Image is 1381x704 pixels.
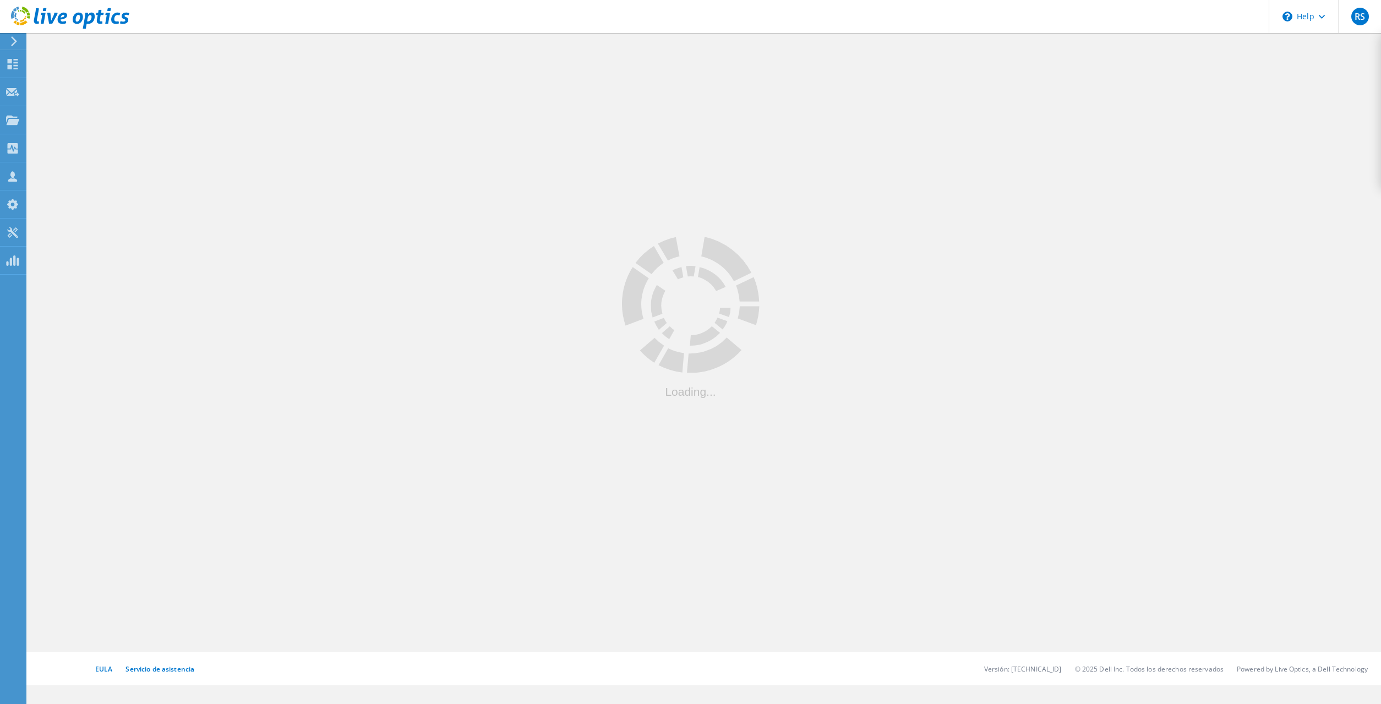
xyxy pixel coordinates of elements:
[11,23,129,31] a: Live Optics Dashboard
[95,664,112,674] a: EULA
[1282,12,1292,21] svg: \n
[1355,12,1365,21] span: RS
[622,385,760,397] div: Loading...
[125,664,194,674] a: Servicio de asistencia
[1237,664,1368,674] li: Powered by Live Optics, a Dell Technology
[984,664,1062,674] li: Versión: [TECHNICAL_ID]
[1075,664,1224,674] li: © 2025 Dell Inc. Todos los derechos reservados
